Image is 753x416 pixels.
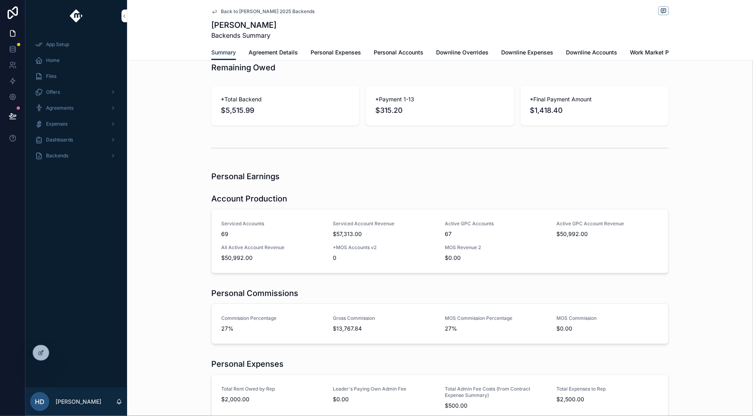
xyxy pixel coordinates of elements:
[333,395,436,403] span: $0.00
[221,230,324,238] span: 69
[70,10,83,22] img: App logo
[221,395,324,403] span: $2,000.00
[211,48,236,56] span: Summary
[30,133,122,147] a: Dashboards
[211,19,276,31] h1: [PERSON_NAME]
[630,45,691,61] a: Work Market Payments
[333,230,436,238] span: $57,313.00
[530,105,659,116] span: $1,418.40
[557,230,659,238] span: $50,992.00
[566,48,617,56] span: Downline Accounts
[249,45,298,61] a: Agreement Details
[46,89,60,95] span: Offers
[30,69,122,83] a: Files
[445,315,547,321] span: MOS Commission Percentage
[30,85,122,99] a: Offers
[25,32,127,173] div: scrollable content
[311,48,361,56] span: Personal Expenses
[333,221,436,227] span: Serviced Account Revenue
[333,325,436,333] span: $13,767.84
[445,325,547,333] span: 27%
[557,395,659,403] span: $2,500.00
[211,45,236,60] a: Summary
[445,402,547,410] span: $500.00
[211,193,287,204] h1: Account Production
[501,45,553,61] a: Downline Expenses
[375,95,504,103] span: *Payment 1-13
[445,386,547,399] span: Total Admin Fee Costs (from Contract Expense Summary)
[221,244,324,251] span: All Active Account Revenue
[46,41,69,48] span: App Setup
[221,95,350,103] span: *Total Backend
[221,105,350,116] span: $5,515.99
[46,137,73,143] span: Dashboards
[221,386,324,392] span: Total Rent Owed by Rep
[501,48,553,56] span: Downline Expenses
[46,121,68,127] span: Expenses
[445,221,547,227] span: Active GPC Accounts
[46,57,60,64] span: Home
[374,45,423,61] a: Personal Accounts
[333,244,436,251] span: *MOS Accounts v2
[557,315,659,321] span: MOS Commission
[333,315,436,321] span: Gross Commission
[221,254,324,262] span: $50,992.00
[46,73,56,79] span: Files
[445,254,547,262] span: $0.00
[211,358,284,370] h1: Personal Expenses
[46,153,68,159] span: Backends
[30,101,122,115] a: Agreements
[566,45,617,61] a: Downline Accounts
[445,230,547,238] span: 67
[211,31,276,40] span: Backends Summary
[211,62,275,73] h1: Remaining Owed
[221,8,315,15] span: Back to [PERSON_NAME] 2025 Backends
[30,37,122,52] a: App Setup
[436,48,488,56] span: Downline Overrides
[35,397,44,406] span: HD
[436,45,488,61] a: Downline Overrides
[557,386,659,392] span: Total Expenses to Rep
[375,105,504,116] span: $315.20
[557,325,659,333] span: $0.00
[311,45,361,61] a: Personal Expenses
[445,244,547,251] span: MOS Revenue 2
[333,254,436,262] span: 0
[211,8,315,15] a: Back to [PERSON_NAME] 2025 Backends
[221,221,324,227] span: Serviced Accounts
[630,48,691,56] span: Work Market Payments
[30,149,122,163] a: Backends
[30,53,122,68] a: Home
[46,105,73,111] span: Agreements
[530,95,659,103] span: *Final Payment Amount
[221,325,324,333] span: 27%
[221,315,324,321] span: Commission Percentage
[211,171,280,182] h1: Personal Earnings
[374,48,423,56] span: Personal Accounts
[249,48,298,56] span: Agreement Details
[333,386,436,392] span: Leader's Paying Own Admin Fee
[56,398,101,406] p: [PERSON_NAME]
[30,117,122,131] a: Expenses
[557,221,659,227] span: Active GPC Account Revenue
[211,288,298,299] h1: Personal Commissions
